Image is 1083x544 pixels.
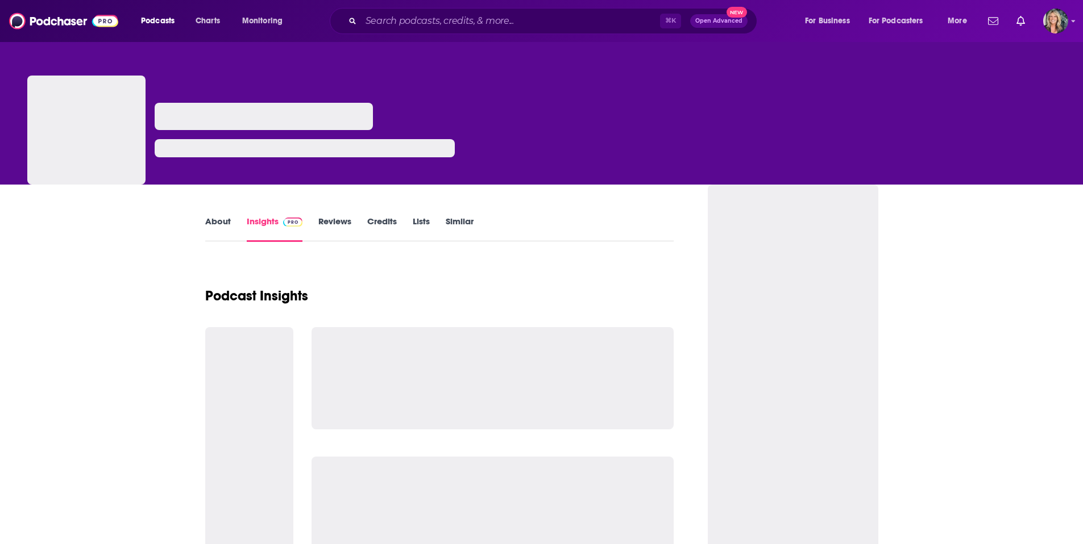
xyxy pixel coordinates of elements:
[695,18,742,24] span: Open Advanced
[318,216,351,242] a: Reviews
[727,7,747,18] span: New
[948,13,967,29] span: More
[133,12,189,30] button: open menu
[940,12,981,30] button: open menu
[205,287,308,304] h1: Podcast Insights
[984,11,1003,31] a: Show notifications dropdown
[9,10,118,32] img: Podchaser - Follow, Share and Rate Podcasts
[367,216,397,242] a: Credits
[1043,9,1068,34] button: Show profile menu
[797,12,864,30] button: open menu
[413,216,430,242] a: Lists
[234,12,297,30] button: open menu
[1012,11,1030,31] a: Show notifications dropdown
[660,14,681,28] span: ⌘ K
[869,13,923,29] span: For Podcasters
[242,13,283,29] span: Monitoring
[690,14,748,28] button: Open AdvancedNew
[341,8,768,34] div: Search podcasts, credits, & more...
[1043,9,1068,34] img: User Profile
[283,217,303,227] img: Podchaser Pro
[1043,9,1068,34] span: Logged in as lisa.beech
[446,216,474,242] a: Similar
[861,12,940,30] button: open menu
[361,12,660,30] input: Search podcasts, credits, & more...
[805,13,850,29] span: For Business
[247,216,303,242] a: InsightsPodchaser Pro
[141,13,175,29] span: Podcasts
[188,12,227,30] a: Charts
[196,13,220,29] span: Charts
[205,216,231,242] a: About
